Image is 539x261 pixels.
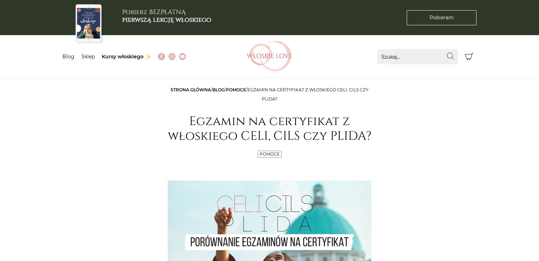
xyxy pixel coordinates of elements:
[212,87,225,92] a: Blog
[247,87,368,102] span: Egzamin na certyfikat z włoskiego CELI, CILS czy PLIDA?
[260,151,280,157] a: Pomoce
[81,53,95,60] a: Sklep
[62,53,74,60] a: Blog
[171,87,211,92] a: Strona główna
[430,14,454,21] span: Pobieram
[226,87,246,92] a: Pomoce
[407,10,477,25] a: Pobieram
[122,15,211,24] b: pierwszą lekcję włoskiego
[122,8,211,24] h3: Pobierz BEZPŁATNĄ
[247,41,292,72] img: Włoskielove
[377,49,458,64] input: Szukaj...
[171,87,368,102] span: / / /
[461,49,477,64] button: Koszyk
[102,53,151,60] a: Kursy włoskiego ✨
[168,114,371,144] h1: Egzamin na certyfikat z włoskiego CELI, CILS czy PLIDA?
